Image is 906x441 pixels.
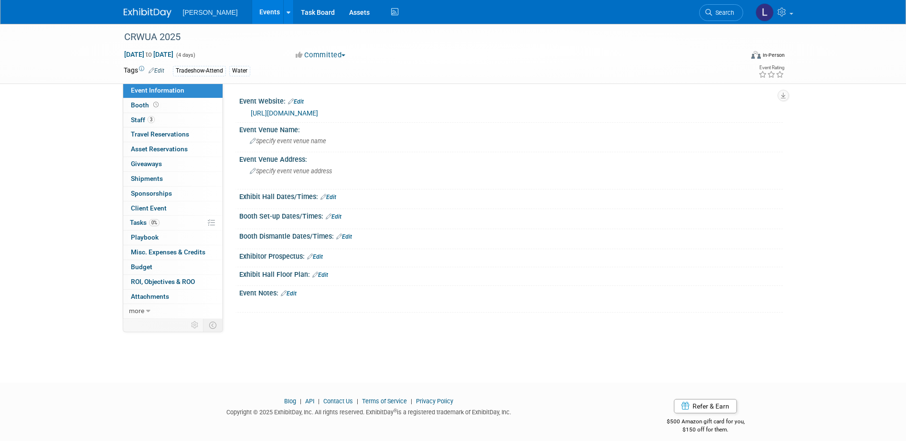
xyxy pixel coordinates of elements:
td: Toggle Event Tabs [203,319,223,331]
a: Edit [149,67,164,74]
span: [PERSON_NAME] [183,9,238,16]
a: API [305,398,314,405]
a: Contact Us [323,398,353,405]
div: Exhibitor Prospectus: [239,249,783,262]
a: Edit [320,194,336,200]
span: [DATE] [DATE] [124,50,174,59]
span: | [354,398,361,405]
span: Playbook [131,233,159,241]
a: [URL][DOMAIN_NAME] [251,109,318,117]
span: Misc. Expenses & Credits [131,248,205,256]
span: Booth not reserved yet [151,101,160,108]
a: Sponsorships [123,187,223,201]
span: 3 [148,116,155,123]
div: Event Notes: [239,286,783,298]
a: Edit [307,253,323,260]
span: Specify event venue name [250,137,326,145]
div: CRWUA 2025 [121,29,729,46]
img: Lindsey Wolanczyk [756,3,774,21]
td: Tags [124,65,164,76]
span: (4 days) [175,52,195,58]
div: Event Venue Address: [239,152,783,164]
a: ROI, Objectives & ROO [123,275,223,289]
a: Blog [284,398,296,405]
div: Event Venue Name: [239,123,783,135]
a: Shipments [123,172,223,186]
div: Event Format [687,50,785,64]
a: Edit [336,233,352,240]
span: Specify event venue address [250,168,332,175]
sup: ® [394,408,397,413]
a: Privacy Policy [416,398,453,405]
div: Exhibit Hall Dates/Times: [239,189,783,202]
span: | [298,398,304,405]
a: Attachments [123,290,223,304]
div: In-Person [762,52,785,59]
span: Booth [131,101,160,109]
span: 0% [149,219,160,226]
img: Format-Inperson.png [751,51,761,59]
span: Sponsorships [131,189,172,197]
span: more [129,307,144,315]
span: Asset Reservations [131,145,188,153]
a: Travel Reservations [123,127,223,142]
a: Client Event [123,201,223,216]
div: Booth Set-up Dates/Times: [239,209,783,221]
a: Playbook [123,231,223,245]
a: Edit [281,290,297,297]
span: | [316,398,322,405]
div: Exhibit Hall Floor Plan: [239,267,783,280]
div: Booth Dismantle Dates/Times: [239,229,783,241]
span: Attachments [131,293,169,300]
a: Edit [288,98,304,105]
td: Personalize Event Tab Strip [187,319,203,331]
a: Budget [123,260,223,274]
span: Staff [131,116,155,124]
span: Shipments [131,175,163,182]
span: Client Event [131,204,167,212]
a: Refer & Earn [674,399,737,413]
a: Giveaways [123,157,223,171]
span: Giveaways [131,160,162,168]
a: Terms of Service [362,398,407,405]
span: ROI, Objectives & ROO [131,278,195,285]
a: Booth [123,98,223,113]
div: Copyright © 2025 ExhibitDay, Inc. All rights reserved. ExhibitDay is a registered trademark of Ex... [124,406,615,417]
a: Tasks0% [123,216,223,230]
a: Asset Reservations [123,142,223,157]
div: Water [229,66,250,76]
span: Travel Reservations [131,130,189,138]
button: Committed [292,50,349,60]
a: more [123,304,223,318]
a: Edit [326,213,341,220]
img: ExhibitDay [124,8,171,18]
div: $500 Amazon gift card for you, [629,411,783,433]
span: Event Information [131,86,184,94]
div: Event Rating [758,65,784,70]
a: Event Information [123,84,223,98]
a: Edit [312,272,328,278]
span: | [408,398,415,405]
a: Misc. Expenses & Credits [123,245,223,260]
div: $150 off for them. [629,426,783,434]
div: Tradeshow-Attend [173,66,226,76]
div: Event Website: [239,94,783,106]
span: to [144,51,153,58]
span: Tasks [130,219,160,226]
a: Search [699,4,743,21]
span: Budget [131,263,152,271]
a: Staff3 [123,113,223,127]
span: Search [712,9,734,16]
